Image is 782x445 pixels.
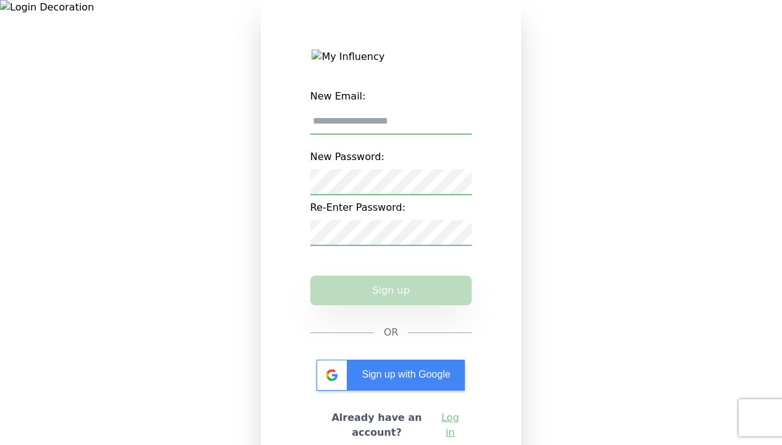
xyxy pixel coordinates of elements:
label: New Email: [310,84,472,109]
div: Sign up with Google [317,360,465,391]
button: Sign up [310,276,472,305]
label: Re-Enter Password: [310,195,472,220]
img: My Influency [312,49,470,64]
span: OR [384,325,399,340]
span: Sign up with Google [362,369,450,379]
h2: Already have an account? [320,410,434,440]
a: Log in [438,410,462,440]
label: New Password: [310,145,472,169]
